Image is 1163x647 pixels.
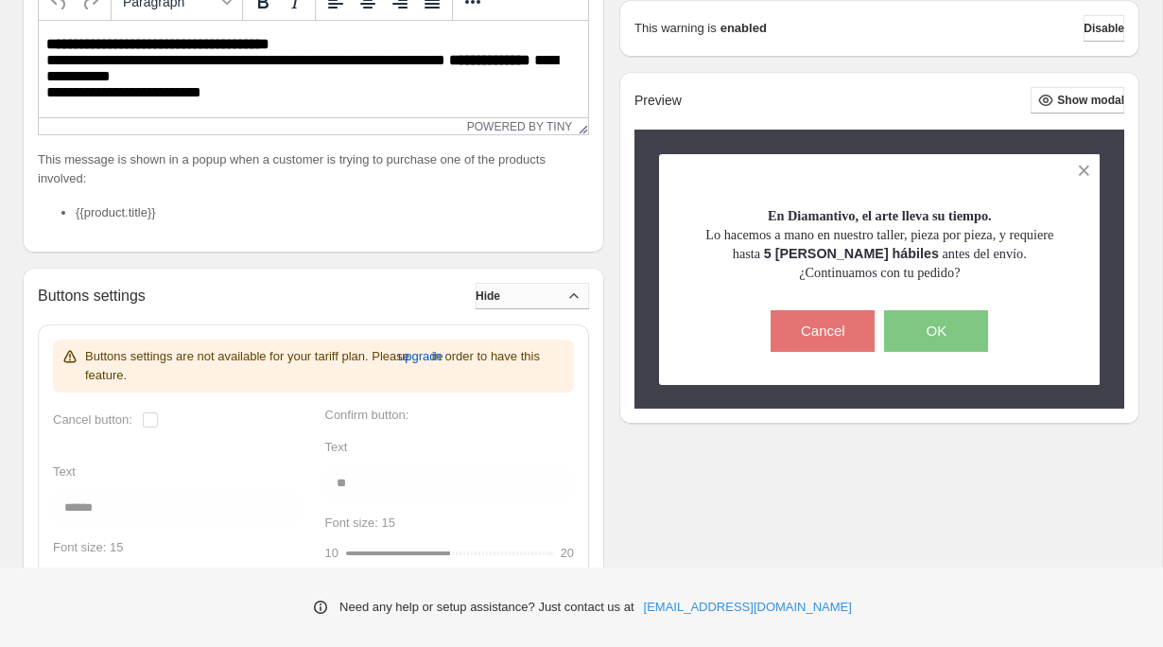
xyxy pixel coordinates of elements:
span: Hide [476,289,500,304]
span: upgrade [398,347,443,366]
button: Hide [476,283,589,309]
h2: Preview [634,93,682,109]
p: This message is shown in a popup when a customer is trying to purchase one of the products involved: [38,150,589,188]
strong: 5 [PERSON_NAME] hábiles [764,246,939,261]
iframe: Rich Text Area [39,21,588,117]
a: upgrade [398,341,443,372]
a: [EMAIL_ADDRESS][DOMAIN_NAME] [644,598,852,617]
p: This warning is [634,19,717,38]
span: Disable [1084,21,1124,36]
strong: enabled [720,19,767,38]
li: {{product.title}} [76,203,589,222]
span: Lo hacemos a mano en nuestro taller, pieza por pieza, y requiere hasta [705,227,1053,261]
span: ¿Continuamos con tu pedido? [799,265,960,280]
button: Cancel [771,310,875,352]
div: Resize [572,118,588,134]
h2: Buttons settings [38,287,146,305]
button: Show modal [1031,87,1124,114]
span: En Diamantivo, el arte lleva su tiempo. [768,208,992,223]
span: Show modal [1057,93,1124,108]
a: Powered by Tiny [467,120,573,133]
button: Disable [1084,15,1124,42]
button: OK [884,310,988,352]
p: Buttons settings are not available for your tariff plan. Please in order to have this feature. [85,347,566,385]
span: antes del envío. [939,246,1027,261]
